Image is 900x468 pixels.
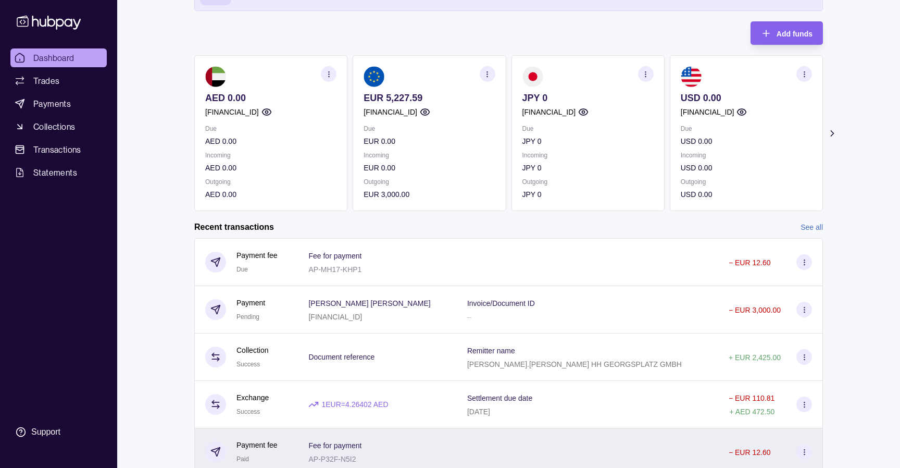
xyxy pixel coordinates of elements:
[10,163,107,182] a: Statements
[194,221,274,233] h2: Recent transactions
[236,344,268,356] p: Collection
[236,361,260,368] span: Success
[681,136,812,147] p: USD 0.00
[308,313,362,321] p: [FINANCIAL_ID]
[522,136,654,147] p: JPY 0
[205,92,336,104] p: AED 0.00
[729,394,774,402] p: − EUR 110.81
[205,150,336,161] p: Incoming
[729,448,771,457] p: − EUR 12.60
[364,66,384,87] img: eu
[522,176,654,188] p: Outgoing
[364,150,495,161] p: Incoming
[364,189,495,200] p: EUR 3,000.00
[33,52,74,64] span: Dashboard
[236,392,269,403] p: Exchange
[236,297,265,309] p: Payment
[308,299,430,307] p: [PERSON_NAME] [PERSON_NAME]
[681,162,812,174] p: USD 0.00
[681,66,702,87] img: us
[205,136,336,147] p: AED 0.00
[308,353,374,361] p: Document reference
[729,353,781,362] p: + EUR 2,425.00
[236,250,278,261] p: Payment fee
[236,266,248,273] span: Due
[681,189,812,200] p: USD 0.00
[522,189,654,200] p: JPY 0
[729,306,781,314] p: − EUR 3,000.00
[33,120,75,133] span: Collections
[33,166,77,179] span: Statements
[729,408,774,416] p: + AED 472.50
[729,258,771,267] p: − EUR 12.60
[236,439,278,451] p: Payment fee
[205,176,336,188] p: Outgoing
[10,117,107,136] a: Collections
[467,408,490,416] p: [DATE]
[522,106,576,118] p: [FINANCIAL_ID]
[467,394,532,402] p: Settlement due date
[681,123,812,134] p: Due
[205,66,226,87] img: ae
[522,162,654,174] p: JPY 0
[205,123,336,134] p: Due
[467,313,471,321] p: –
[308,252,361,260] p: Fee for payment
[308,265,361,274] p: AP-MH17-KHP1
[522,92,654,104] p: JPY 0
[205,106,259,118] p: [FINANCIAL_ID]
[364,92,495,104] p: EUR 5,227.59
[31,426,60,438] div: Support
[681,92,812,104] p: USD 0.00
[33,97,71,110] span: Payments
[205,162,336,174] p: AED 0.00
[681,176,812,188] p: Outgoing
[681,150,812,161] p: Incoming
[522,123,654,134] p: Due
[467,299,535,307] p: Invoice/Document ID
[236,455,249,463] span: Paid
[236,408,260,415] span: Success
[522,66,543,87] img: jp
[33,143,81,156] span: Transactions
[10,421,107,443] a: Support
[364,106,417,118] p: [FINANCIAL_ID]
[10,48,107,67] a: Dashboard
[10,71,107,90] a: Trades
[777,30,813,38] span: Add funds
[467,360,682,368] p: [PERSON_NAME].[PERSON_NAME] HH GEORGSPLATZ GMBH
[364,123,495,134] p: Due
[801,221,823,233] a: See all
[681,106,734,118] p: [FINANCIAL_ID]
[364,176,495,188] p: Outgoing
[751,21,823,45] button: Add funds
[33,75,59,87] span: Trades
[308,455,356,463] p: AP-P32F-N5I2
[522,150,654,161] p: Incoming
[364,162,495,174] p: EUR 0.00
[205,189,336,200] p: AED 0.00
[467,347,515,355] p: Remitter name
[364,136,495,147] p: EUR 0.00
[10,94,107,113] a: Payments
[10,140,107,159] a: Transactions
[308,441,361,450] p: Fee for payment
[236,313,259,321] span: Pending
[321,399,388,410] p: 1 EUR = 4.26402 AED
